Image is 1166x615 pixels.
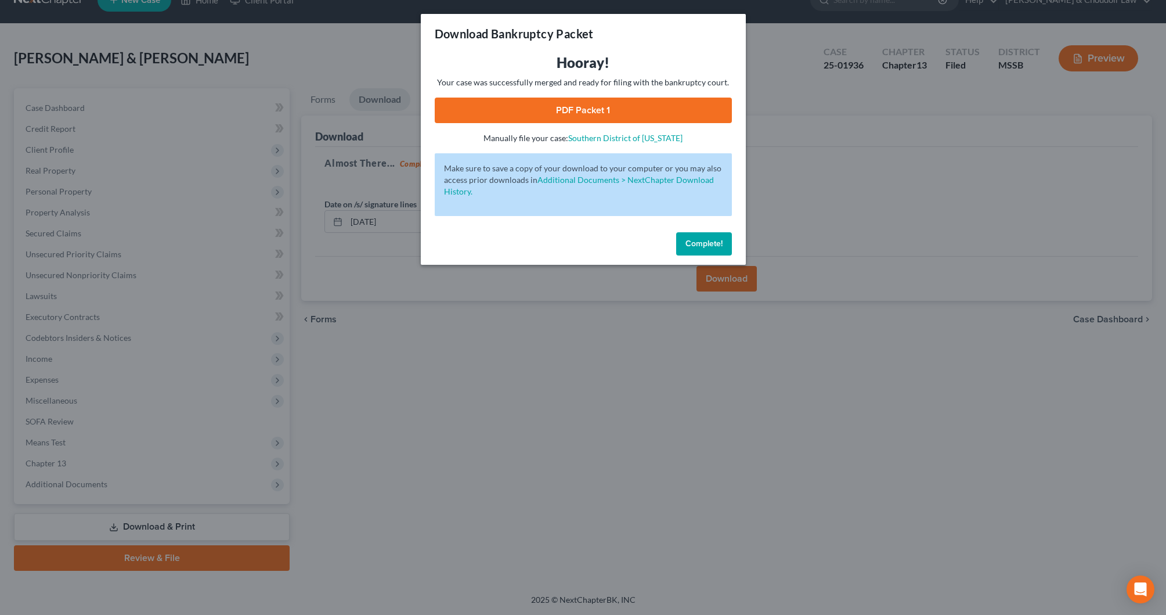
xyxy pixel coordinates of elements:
span: Complete! [685,239,723,249]
button: Complete! [676,232,732,256]
h3: Hooray! [435,53,732,72]
p: Your case was successfully merged and ready for filing with the bankruptcy court. [435,77,732,88]
a: Southern District of [US_STATE] [568,133,683,143]
a: PDF Packet 1 [435,98,732,123]
div: Open Intercom Messenger [1127,576,1154,603]
h3: Download Bankruptcy Packet [435,26,594,42]
a: Additional Documents > NextChapter Download History. [444,175,714,196]
p: Manually file your case: [435,132,732,144]
p: Make sure to save a copy of your download to your computer or you may also access prior downloads in [444,163,723,197]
